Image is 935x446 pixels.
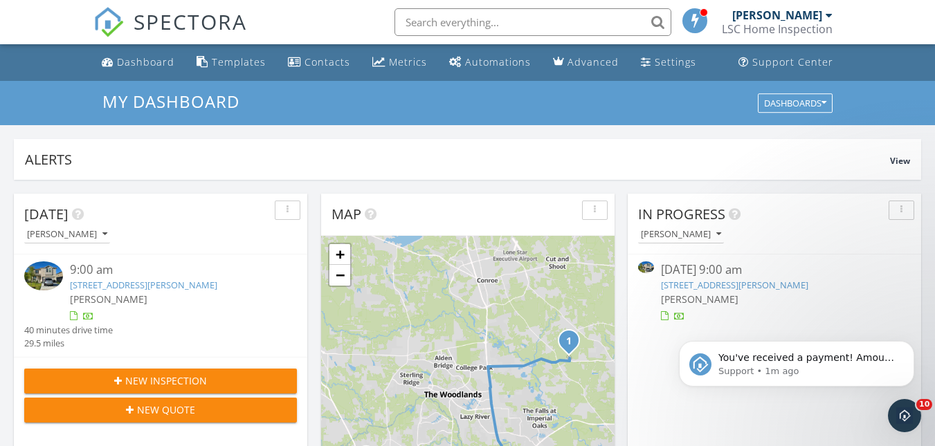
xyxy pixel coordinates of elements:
a: 9:00 am [STREET_ADDRESS][PERSON_NAME] [PERSON_NAME] 40 minutes drive time 29.5 miles [24,261,297,350]
button: New Inspection [24,369,297,393]
a: [STREET_ADDRESS][PERSON_NAME] [661,279,808,291]
div: Metrics [389,55,427,68]
span: View [890,155,910,167]
div: Automations [465,55,531,68]
a: Dashboard [96,50,180,75]
div: Dashboard [117,55,174,68]
iframe: Intercom notifications message [658,312,935,409]
i: 1 [566,337,572,346]
a: Zoom in [329,244,350,265]
a: Automations (Basic) [444,50,536,75]
div: 9:00 am [70,261,275,279]
span: New Inspection [125,373,207,388]
img: 9571574%2Freports%2Fbb829143-b749-4ef7-8b7a-e2e1c33388a2%2Fcover_photos%2FcfA2yr8YksG8YVLrHBmA%2F... [638,261,654,273]
button: Dashboards [758,93,833,113]
a: [DATE] 9:00 am [STREET_ADDRESS][PERSON_NAME] [PERSON_NAME] [638,261,911,323]
div: 40 minutes drive time [24,324,113,337]
div: Templates [212,55,266,68]
div: 29.5 miles [24,337,113,350]
a: Support Center [733,50,839,75]
span: New Quote [137,402,195,417]
a: Contacts [282,50,356,75]
span: SPECTORA [134,7,247,36]
span: [PERSON_NAME] [70,292,147,306]
input: Search everything... [394,8,671,36]
div: Advanced [568,55,619,68]
button: [PERSON_NAME] [638,225,724,244]
div: Contacts [305,55,350,68]
p: Message from Support, sent 1m ago [60,53,239,66]
button: New Quote [24,398,297,422]
a: SPECTORA [93,19,247,48]
span: [DATE] [24,205,69,223]
div: [PERSON_NAME] [27,230,107,239]
div: [PERSON_NAME] [641,230,721,239]
div: 14903 Ash Lndg Dr, Grangerland, TX 77302 [569,340,577,349]
span: You've received a payment! Amount $475.00 Fee $15.84 Net $459.16 Transaction # pi_3SCO6CK7snlDGpR... [60,40,238,203]
a: Metrics [367,50,433,75]
span: [PERSON_NAME] [661,292,738,306]
span: Map [332,205,361,223]
div: [PERSON_NAME] [732,8,822,22]
div: Settings [655,55,696,68]
span: My Dashboard [102,90,239,113]
span: 10 [916,399,932,410]
div: Dashboards [764,98,826,108]
button: [PERSON_NAME] [24,225,110,244]
div: Support Center [752,55,833,68]
div: LSC Home Inspection [722,22,833,36]
span: In Progress [638,205,725,223]
div: Alerts [25,150,890,169]
img: 9571574%2Freports%2Fbb829143-b749-4ef7-8b7a-e2e1c33388a2%2Fcover_photos%2FcfA2yr8YksG8YVLrHBmA%2F... [24,261,63,290]
a: Advanced [547,50,624,75]
div: [DATE] 9:00 am [661,261,888,279]
a: Settings [635,50,702,75]
iframe: Intercom live chat [888,399,921,432]
a: Templates [191,50,271,75]
img: The Best Home Inspection Software - Spectora [93,7,124,37]
a: Zoom out [329,265,350,286]
a: [STREET_ADDRESS][PERSON_NAME] [70,279,217,291]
